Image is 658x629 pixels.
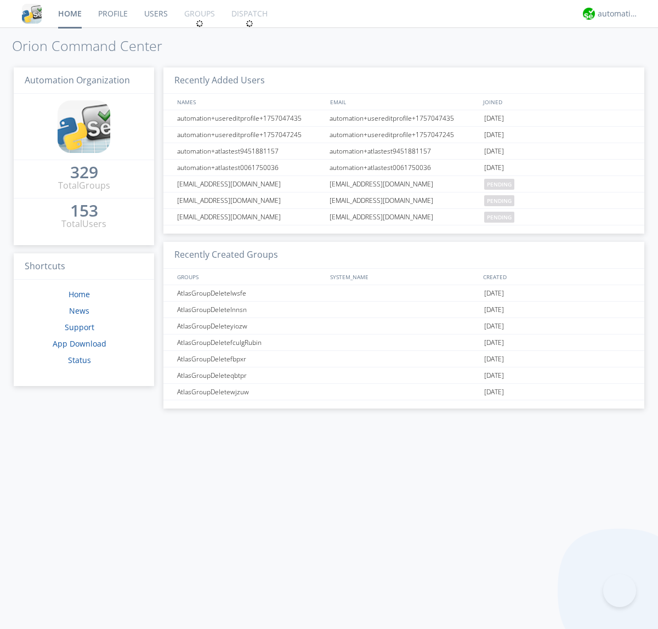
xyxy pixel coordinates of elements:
h3: Shortcuts [14,253,154,280]
a: Home [69,289,90,299]
a: Status [68,355,91,365]
div: Total Users [61,218,106,230]
a: AtlasGroupDeletefculgRubin[DATE] [163,335,644,351]
div: AtlasGroupDeletefbpxr [174,351,326,367]
div: AtlasGroupDeletewjzuw [174,384,326,400]
a: AtlasGroupDeletelwsfe[DATE] [163,285,644,302]
span: [DATE] [484,384,504,400]
div: [EMAIL_ADDRESS][DOMAIN_NAME] [327,176,481,192]
div: AtlasGroupDeletelwsfe [174,285,326,301]
a: 153 [70,205,98,218]
div: AtlasGroupDeletefculgRubin [174,335,326,350]
span: [DATE] [484,302,504,318]
img: cddb5a64eb264b2086981ab96f4c1ba7 [58,100,110,153]
div: automation+atlastest9451881157 [327,143,481,159]
div: automation+usereditprofile+1757047245 [174,127,326,143]
div: automation+atlastest0061750036 [327,160,481,175]
div: GROUPS [174,269,325,285]
span: [DATE] [484,110,504,127]
img: d2d01cd9b4174d08988066c6d424eccd [583,8,595,20]
span: [DATE] [484,318,504,335]
a: [EMAIL_ADDRESS][DOMAIN_NAME][EMAIL_ADDRESS][DOMAIN_NAME]pending [163,192,644,209]
span: [DATE] [484,143,504,160]
a: AtlasGroupDeletewjzuw[DATE] [163,384,644,400]
a: AtlasGroupDeletefbpxr[DATE] [163,351,644,367]
div: AtlasGroupDeletelnnsn [174,302,326,318]
div: automation+atlastest9451881157 [174,143,326,159]
span: [DATE] [484,127,504,143]
div: automation+usereditprofile+1757047245 [327,127,481,143]
a: AtlasGroupDeletelnnsn[DATE] [163,302,644,318]
div: EMAIL [327,94,480,110]
div: Total Groups [58,179,110,192]
h3: Recently Created Groups [163,242,644,269]
span: Automation Organization [25,74,130,86]
div: [EMAIL_ADDRESS][DOMAIN_NAME] [327,192,481,208]
div: SYSTEM_NAME [327,269,480,285]
a: [EMAIL_ADDRESS][DOMAIN_NAME][EMAIL_ADDRESS][DOMAIN_NAME]pending [163,176,644,192]
iframe: Toggle Customer Support [603,574,636,607]
div: AtlasGroupDeleteqbtpr [174,367,326,383]
div: AtlasGroupDeleteyiozw [174,318,326,334]
a: News [69,305,89,316]
span: [DATE] [484,335,504,351]
a: automation+usereditprofile+1757047245automation+usereditprofile+1757047245[DATE] [163,127,644,143]
a: App Download [53,338,106,349]
div: NAMES [174,94,325,110]
div: 329 [70,167,98,178]
div: [EMAIL_ADDRESS][DOMAIN_NAME] [174,176,326,192]
a: AtlasGroupDeleteqbtpr[DATE] [163,367,644,384]
span: [DATE] [484,351,504,367]
div: JOINED [480,94,634,110]
div: 153 [70,205,98,216]
div: automation+usereditprofile+1757047435 [174,110,326,126]
div: [EMAIL_ADDRESS][DOMAIN_NAME] [327,209,481,225]
img: cddb5a64eb264b2086981ab96f4c1ba7 [22,4,42,24]
a: Support [65,322,94,332]
span: pending [484,195,514,206]
div: automation+usereditprofile+1757047435 [327,110,481,126]
span: [DATE] [484,160,504,176]
a: automation+atlastest9451881157automation+atlastest9451881157[DATE] [163,143,644,160]
a: 329 [70,167,98,179]
span: pending [484,212,514,223]
div: CREATED [480,269,634,285]
a: automation+atlastest0061750036automation+atlastest0061750036[DATE] [163,160,644,176]
span: [DATE] [484,367,504,384]
div: automation+atlas [598,8,639,19]
div: automation+atlastest0061750036 [174,160,326,175]
a: AtlasGroupDeleteyiozw[DATE] [163,318,644,335]
div: [EMAIL_ADDRESS][DOMAIN_NAME] [174,192,326,208]
a: automation+usereditprofile+1757047435automation+usereditprofile+1757047435[DATE] [163,110,644,127]
img: spin.svg [196,20,203,27]
span: pending [484,179,514,190]
div: [EMAIL_ADDRESS][DOMAIN_NAME] [174,209,326,225]
a: [EMAIL_ADDRESS][DOMAIN_NAME][EMAIL_ADDRESS][DOMAIN_NAME]pending [163,209,644,225]
img: spin.svg [246,20,253,27]
h3: Recently Added Users [163,67,644,94]
span: [DATE] [484,285,504,302]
